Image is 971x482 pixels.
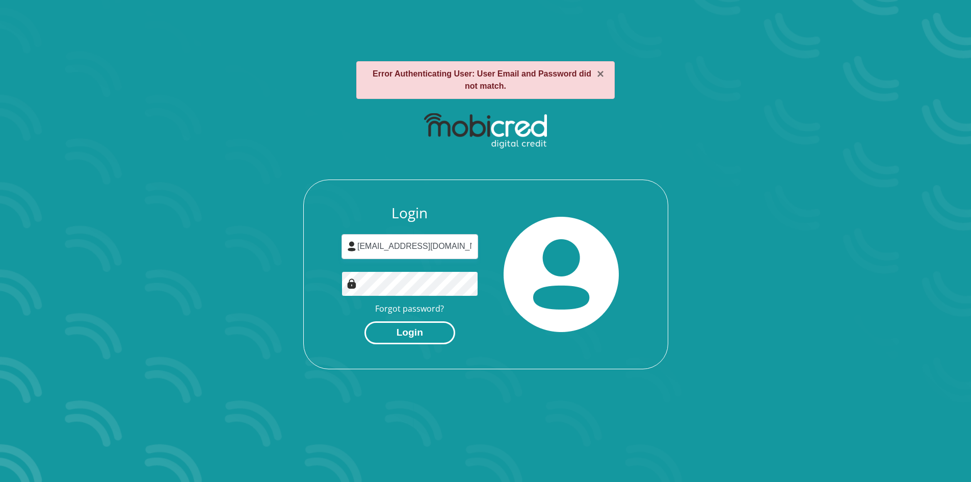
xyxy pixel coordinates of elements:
img: mobicred logo [424,113,547,149]
img: user-icon image [347,241,357,251]
strong: Error Authenticating User: User Email and Password did not match. [373,69,591,90]
input: Username [342,234,478,259]
img: Image [347,278,357,289]
button: × [597,68,604,80]
h3: Login [342,205,478,222]
button: Login [364,321,455,344]
a: Forgot password? [375,303,444,314]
